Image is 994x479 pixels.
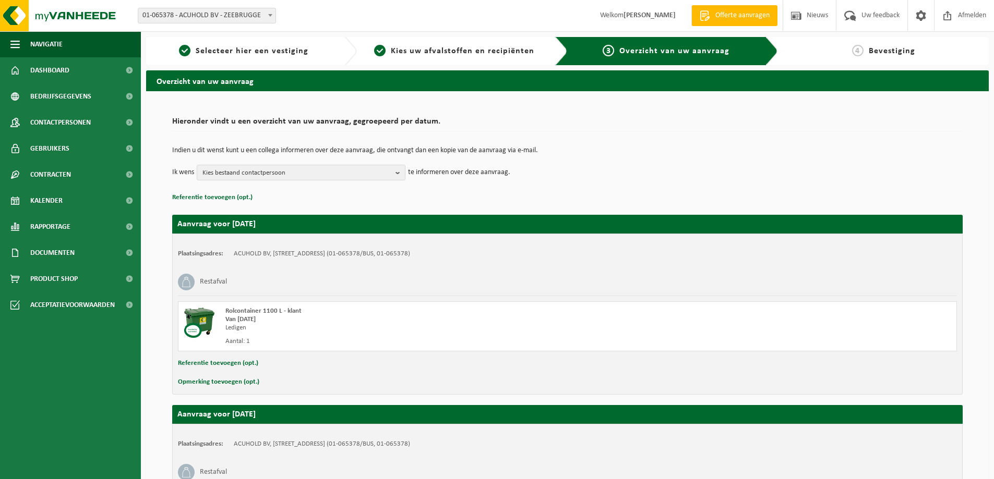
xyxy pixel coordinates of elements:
[178,375,259,389] button: Opmerking toevoegen (opt.)
[30,162,71,188] span: Contracten
[30,266,78,292] span: Product Shop
[197,165,405,180] button: Kies bestaand contactpersoon
[30,31,63,57] span: Navigatie
[30,214,70,240] span: Rapportage
[30,292,115,318] span: Acceptatievoorwaarden
[713,10,772,21] span: Offerte aanvragen
[30,188,63,214] span: Kalender
[200,274,227,290] h3: Restafval
[196,47,308,55] span: Selecteer hier een vestiging
[225,337,609,346] div: Aantal: 1
[234,440,410,448] td: ACUHOLD BV, [STREET_ADDRESS] (01-065378/BUS, 01-065378)
[234,250,410,258] td: ACUHOLD BV, [STREET_ADDRESS] (01-065378/BUS, 01-065378)
[151,45,336,57] a: 1Selecteer hier een vestiging
[184,307,215,338] img: WB-1100-CU.png
[5,456,174,479] iframe: chat widget
[362,45,547,57] a: 2Kies uw afvalstoffen en recipiënten
[225,316,256,323] strong: Van [DATE]
[691,5,777,26] a: Offerte aanvragen
[30,83,91,109] span: Bedrijfsgegevens
[30,240,75,266] span: Documenten
[30,57,69,83] span: Dashboard
[177,220,256,228] strong: Aanvraag voor [DATE]
[177,410,256,419] strong: Aanvraag voor [DATE]
[138,8,276,23] span: 01-065378 - ACUHOLD BV - ZEEBRUGGE
[624,11,676,19] strong: [PERSON_NAME]
[852,45,864,56] span: 4
[178,357,258,370] button: Referentie toevoegen (opt.)
[30,136,69,162] span: Gebruikers
[178,440,223,447] strong: Plaatsingsadres:
[146,70,989,91] h2: Overzicht van uw aanvraag
[172,191,253,204] button: Referentie toevoegen (opt.)
[374,45,386,56] span: 2
[172,147,963,154] p: Indien u dit wenst kunt u een collega informeren over deze aanvraag, die ontvangt dan een kopie v...
[225,324,609,332] div: Ledigen
[202,165,391,181] span: Kies bestaand contactpersoon
[619,47,729,55] span: Overzicht van uw aanvraag
[225,308,302,314] span: Rolcontainer 1100 L - klant
[178,250,223,257] strong: Plaatsingsadres:
[30,109,91,136] span: Contactpersonen
[138,8,276,23] span: 01-065378 - ACUHOLD BV - ZEEBRUGGE
[391,47,534,55] span: Kies uw afvalstoffen en recipiënten
[172,117,963,131] h2: Hieronder vindt u een overzicht van uw aanvraag, gegroepeerd per datum.
[179,45,190,56] span: 1
[408,165,510,180] p: te informeren over deze aanvraag.
[603,45,614,56] span: 3
[869,47,915,55] span: Bevestiging
[172,165,194,180] p: Ik wens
